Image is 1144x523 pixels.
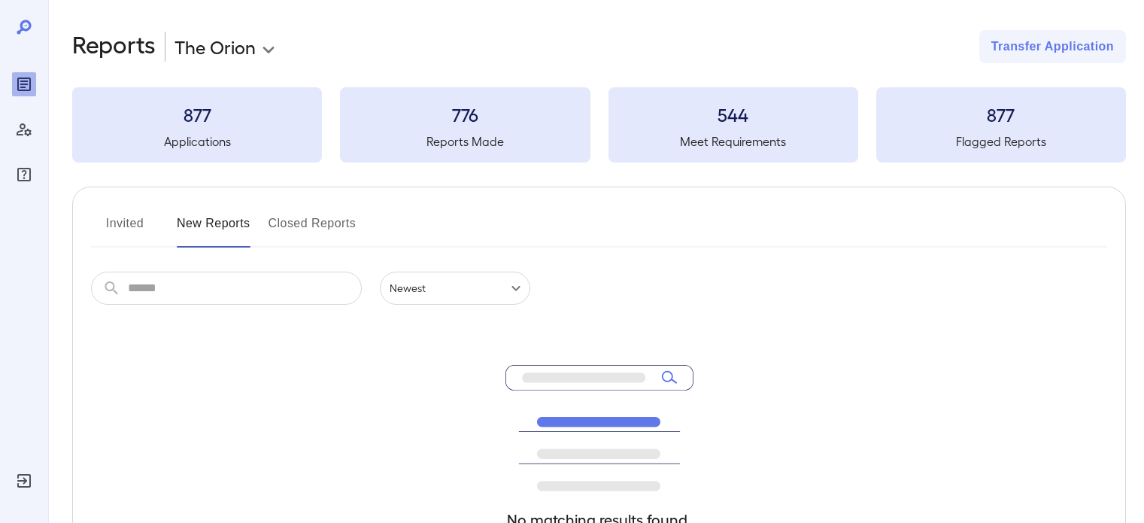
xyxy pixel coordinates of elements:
div: FAQ [12,163,36,187]
button: Invited [91,211,159,248]
h5: Applications [72,132,322,151]
div: Newest [380,272,530,305]
button: Transfer Application [979,30,1126,63]
summary: 877Applications776Reports Made544Meet Requirements877Flagged Reports [72,87,1126,163]
h2: Reports [72,30,156,63]
div: Log Out [12,469,36,493]
button: Closed Reports [269,211,357,248]
button: New Reports [177,211,250,248]
h3: 544 [608,102,858,126]
h3: 877 [72,102,322,126]
h5: Flagged Reports [876,132,1126,151]
h5: Reports Made [340,132,590,151]
h3: 776 [340,102,590,126]
div: Manage Users [12,117,36,141]
h3: 877 [876,102,1126,126]
div: Reports [12,72,36,96]
p: The Orion [174,35,256,59]
h5: Meet Requirements [608,132,858,151]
